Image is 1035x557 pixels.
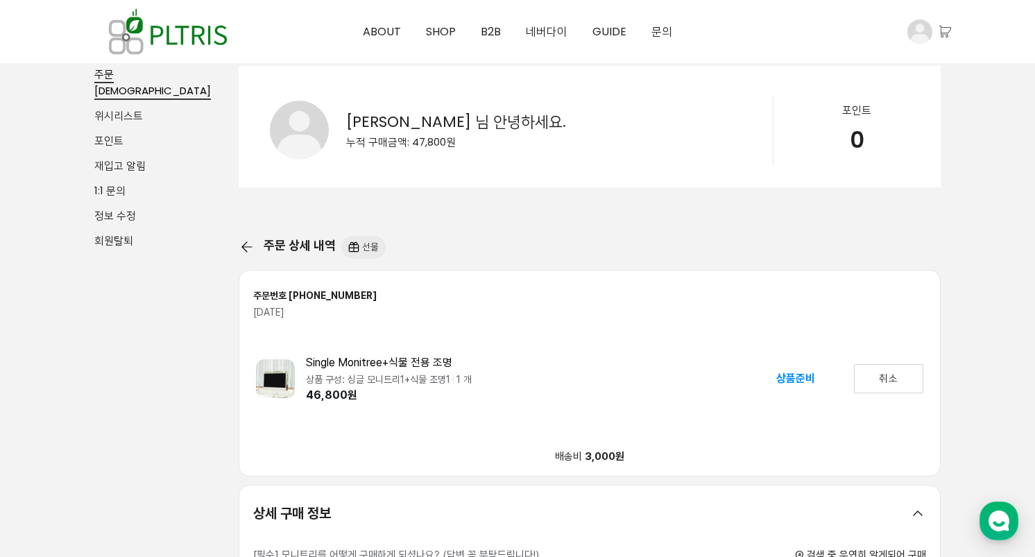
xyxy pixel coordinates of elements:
span: [PERSON_NAME] 님 안녕하세요. [346,111,566,132]
a: 네버다이 [513,1,580,63]
a: 문의 [639,1,685,63]
a: 취소 [854,364,923,393]
div: Single Monitree+식물 전용 조명 [306,355,737,370]
div: 누적 구매금액: 47,800원 [346,134,773,151]
a: 1:1 문의 [94,183,126,201]
a: B2B [468,1,513,63]
a: 정보 수정 [94,208,136,226]
a: SHOP [413,1,468,63]
span: SHOP [426,24,456,40]
a: 회원탈퇴 [94,233,133,251]
a: 대화 [92,440,179,474]
a: ABOUT [350,1,413,63]
img: 프로필 이미지 [907,19,932,44]
span: 리스트 [114,108,143,123]
div: 상품 구성: 싱글 모니트리1+식물 조명1 1 개 [306,372,737,387]
div: [DATE] [253,307,284,318]
a: 홈 [4,440,92,474]
span: 홈 [44,461,52,472]
div: 선물 [359,240,379,255]
a: 재입고 알림 [94,158,146,176]
span: [DEMOGRAPHIC_DATA] [94,83,211,98]
span: 설정 [214,461,231,472]
a: 포인트 [94,133,123,151]
span: GUIDE [592,24,626,40]
a: 위시리스트 [94,108,143,126]
p: 포인트 [773,102,941,119]
a: 주문[DEMOGRAPHIC_DATA] [94,67,211,100]
div: 3,000원 [585,450,624,463]
span: ABOUT [363,24,401,40]
a: 설정 [179,440,266,474]
a: Single Monitree+식물 전용 조명상품 구성: 싱글 모니트리1+식물 조명11 개46,800원 [256,332,737,426]
a: GUIDE [580,1,639,63]
div: 46,800원 [306,388,357,402]
span: B2B [481,24,501,40]
span: 0 [850,124,864,155]
div: 주문번호 [PHONE_NUMBER] [253,290,377,301]
div: 상품준비 [776,370,815,388]
div: 배송비 [555,448,624,476]
span: 대화 [127,461,144,472]
a: 포인트 0 [773,102,941,151]
img: ae91e7ccdd6d0.jpg [256,359,295,398]
span: 네버다이 [526,24,567,40]
div: 상세 구매 정보 [253,502,331,524]
div: 주문 상세 내역 [255,236,336,259]
span: 문의 [651,24,672,40]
